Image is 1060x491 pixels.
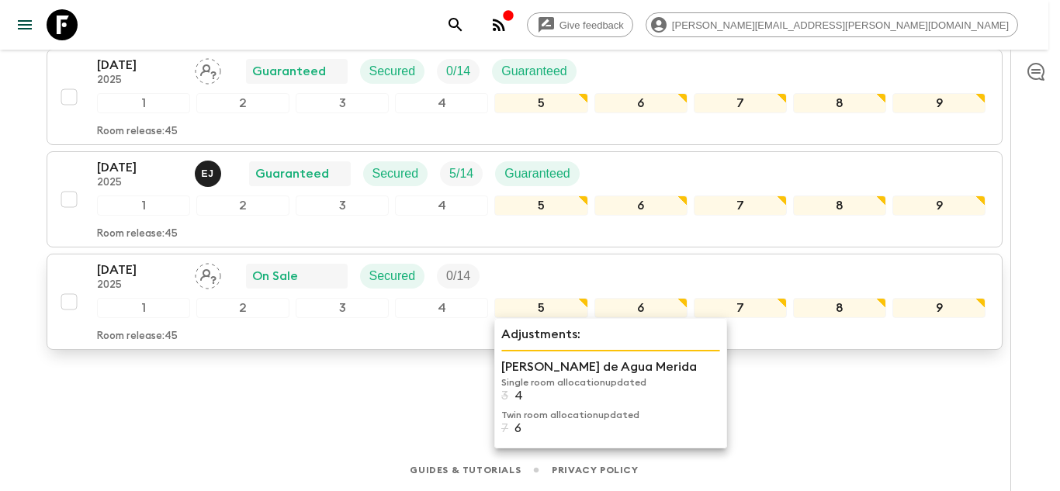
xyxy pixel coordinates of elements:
[97,298,190,318] div: 1
[449,164,473,183] p: 5 / 14
[694,298,787,318] div: 7
[195,268,221,280] span: Assign pack leader
[892,298,986,318] div: 9
[793,93,886,113] div: 8
[195,63,221,75] span: Assign pack leader
[551,19,632,31] span: Give feedback
[97,74,182,87] p: 2025
[395,93,488,113] div: 4
[296,195,389,216] div: 3
[97,93,190,113] div: 1
[97,158,182,177] p: [DATE]
[594,298,688,318] div: 6
[446,62,470,81] p: 0 / 14
[195,165,224,178] span: Erhard Jr Vande Wyngaert de la Torre
[514,421,521,435] p: 6
[504,164,570,183] p: Guaranteed
[501,389,508,403] p: 3
[196,195,289,216] div: 2
[410,462,521,479] a: Guides & Tutorials
[252,62,326,81] p: Guaranteed
[369,62,416,81] p: Secured
[97,228,178,240] p: Room release: 45
[97,177,182,189] p: 2025
[594,195,688,216] div: 6
[395,195,488,216] div: 4
[437,59,480,84] div: Trip Fill
[372,164,419,183] p: Secured
[594,93,688,113] div: 6
[296,93,389,113] div: 3
[494,298,587,318] div: 5
[501,62,567,81] p: Guaranteed
[202,168,214,180] p: E J
[369,267,416,285] p: Secured
[501,421,508,435] p: 7
[501,325,720,344] p: Adjustments:
[97,330,178,343] p: Room release: 45
[694,195,787,216] div: 7
[501,409,720,421] p: Twin room allocation updated
[892,93,986,113] div: 9
[395,298,488,318] div: 4
[501,358,720,376] p: [PERSON_NAME] de Agua Merida
[97,279,182,292] p: 2025
[255,164,329,183] p: Guaranteed
[494,93,587,113] div: 5
[892,195,986,216] div: 9
[663,19,1017,31] span: [PERSON_NAME][EMAIL_ADDRESS][PERSON_NAME][DOMAIN_NAME]
[97,56,182,74] p: [DATE]
[514,389,523,403] p: 4
[252,267,298,285] p: On Sale
[196,93,289,113] div: 2
[793,298,886,318] div: 8
[552,462,638,479] a: Privacy Policy
[97,195,190,216] div: 1
[9,9,40,40] button: menu
[694,93,787,113] div: 7
[440,161,483,186] div: Trip Fill
[296,298,389,318] div: 3
[440,9,471,40] button: search adventures
[97,126,178,138] p: Room release: 45
[97,261,182,279] p: [DATE]
[793,195,886,216] div: 8
[494,195,587,216] div: 5
[446,267,470,285] p: 0 / 14
[437,264,480,289] div: Trip Fill
[501,376,720,389] p: Single room allocation updated
[196,298,289,318] div: 2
